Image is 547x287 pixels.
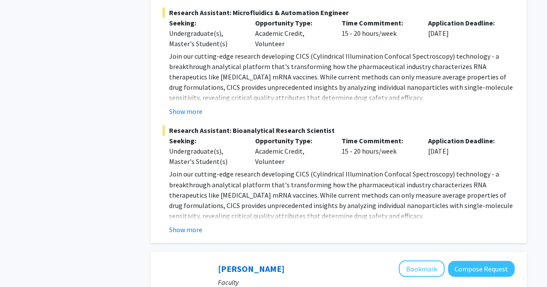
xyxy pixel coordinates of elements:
p: Time Commitment: [342,136,415,146]
p: Faculty [218,277,515,287]
div: 15 - 20 hours/week [335,18,422,49]
div: Academic Credit, Volunteer [249,136,335,167]
p: Application Deadline: [428,136,502,146]
button: Add Raj Mukherjee to Bookmarks [399,260,445,277]
div: 15 - 20 hours/week [335,136,422,167]
span: Research Assistant: Bioanalytical Research Scientist [163,125,515,136]
p: Seeking: [169,136,243,146]
p: Opportunity Type: [255,136,329,146]
p: Application Deadline: [428,18,502,28]
p: Time Commitment: [342,18,415,28]
a: [PERSON_NAME] [218,263,285,274]
span: Research Assistant: Microfluidics & Automation Engineer [163,7,515,18]
div: Undergraduate(s), Master's Student(s) [169,28,243,49]
div: Undergraduate(s), Master's Student(s) [169,146,243,167]
p: Opportunity Type: [255,18,329,28]
iframe: Chat [6,248,37,281]
button: Show more [169,106,202,117]
div: [DATE] [422,18,508,49]
button: Compose Request to Raj Mukherjee [448,261,515,277]
p: Join our cutting-edge research developing CICS (Cylindrical Illumination Confocal Spectroscopy) t... [169,51,515,103]
p: Seeking: [169,18,243,28]
p: Join our cutting-edge research developing CICS (Cylindrical Illumination Confocal Spectroscopy) t... [169,169,515,221]
div: [DATE] [422,136,508,167]
div: Academic Credit, Volunteer [249,18,335,49]
button: Show more [169,224,202,234]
